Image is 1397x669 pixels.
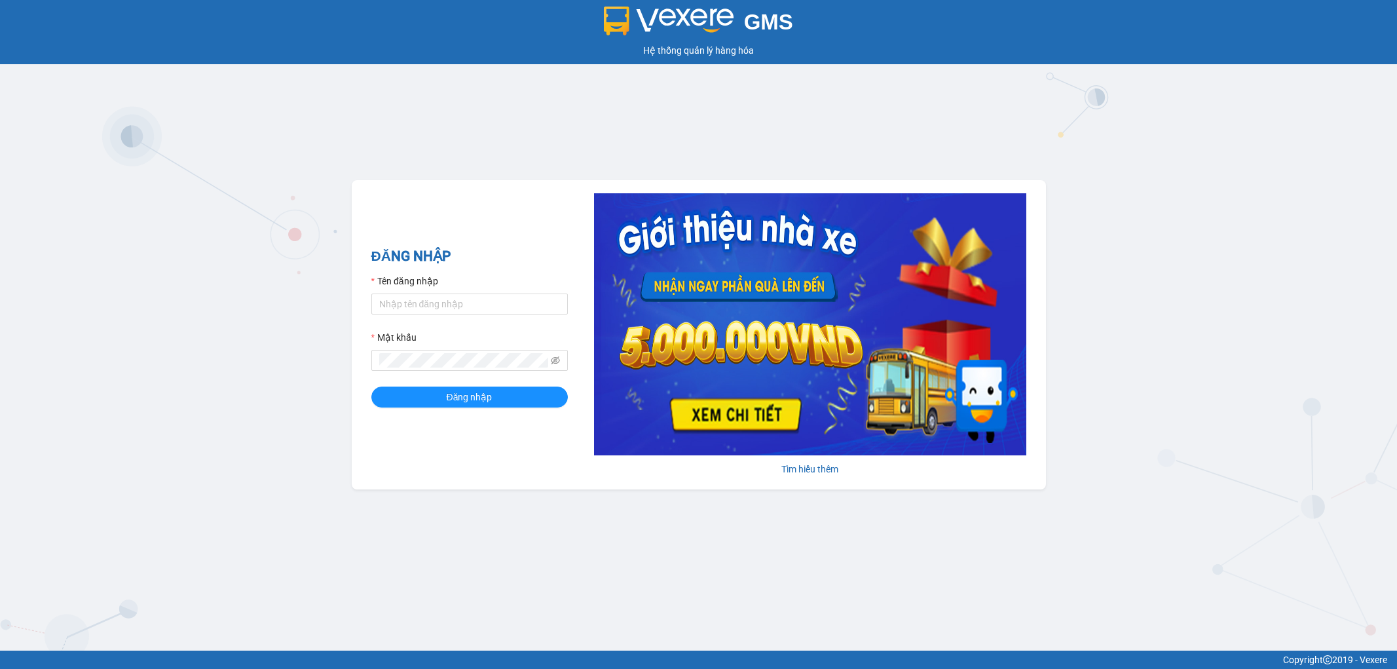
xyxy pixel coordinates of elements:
[371,387,568,408] button: Đăng nhập
[371,274,438,288] label: Tên đăng nhập
[371,246,568,267] h2: ĐĂNG NHẬP
[594,193,1026,455] img: banner-0
[551,356,560,365] span: eye-invisible
[3,43,1394,58] div: Hệ thống quản lý hàng hóa
[371,330,417,345] label: Mật khẩu
[1323,655,1332,664] span: copyright
[447,390,493,404] span: Đăng nhập
[594,462,1026,476] div: Tìm hiểu thêm
[379,353,548,368] input: Mật khẩu
[744,10,793,34] span: GMS
[371,294,568,315] input: Tên đăng nhập
[604,7,734,35] img: logo 2
[604,20,793,30] a: GMS
[10,653,1387,667] div: Copyright 2019 - Vexere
